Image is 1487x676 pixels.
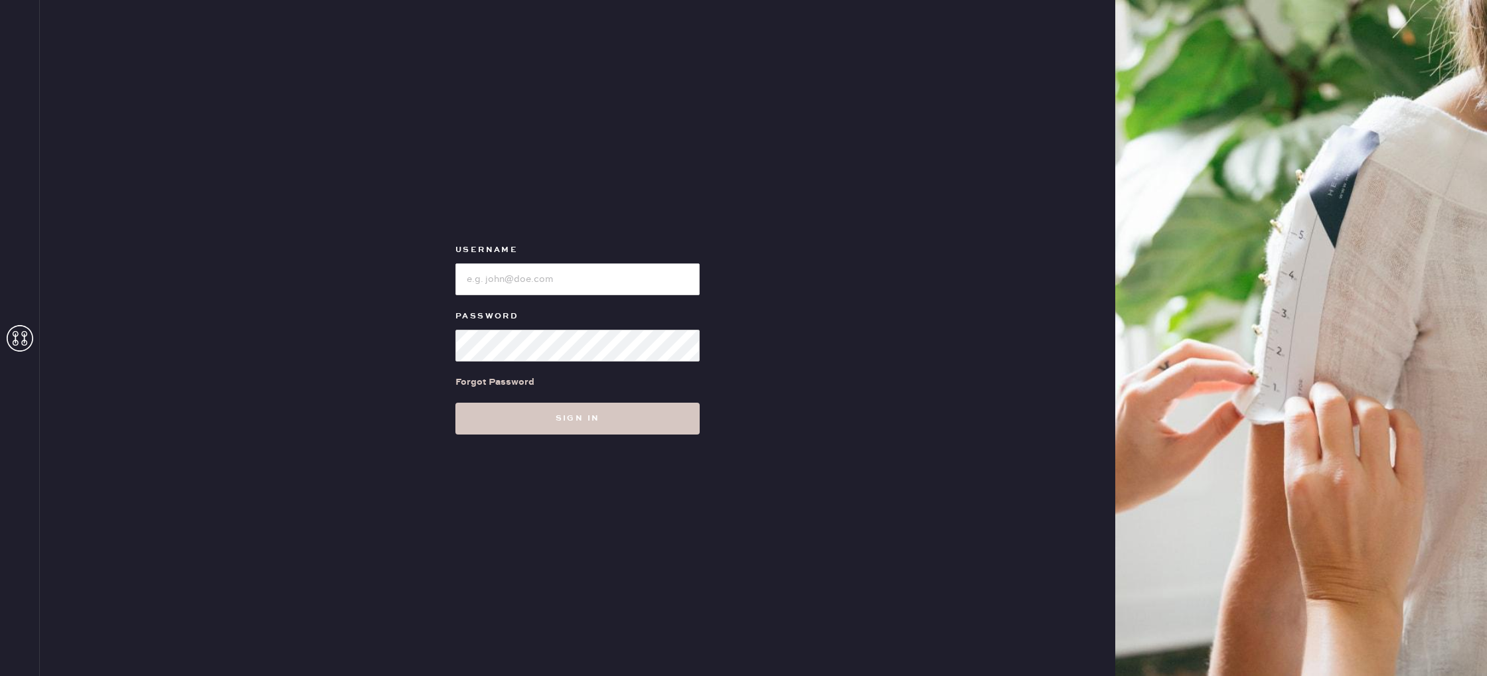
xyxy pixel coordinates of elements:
[455,362,534,403] a: Forgot Password
[455,263,700,295] input: e.g. john@doe.com
[455,403,700,435] button: Sign in
[455,308,700,324] label: Password
[455,375,534,389] div: Forgot Password
[455,242,700,258] label: Username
